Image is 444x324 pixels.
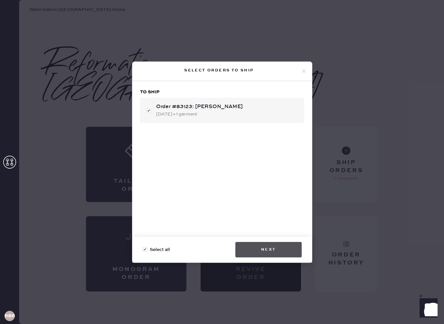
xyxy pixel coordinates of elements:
[137,67,301,74] div: Select orders to ship
[150,246,170,253] span: Select all
[413,295,441,323] iframe: Front Chat
[156,103,299,111] div: Order #83123: [PERSON_NAME]
[235,242,302,257] button: Next
[5,314,15,318] h3: RBRA
[156,111,299,118] div: [DATE] • 1 garment
[140,89,304,95] h3: To ship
